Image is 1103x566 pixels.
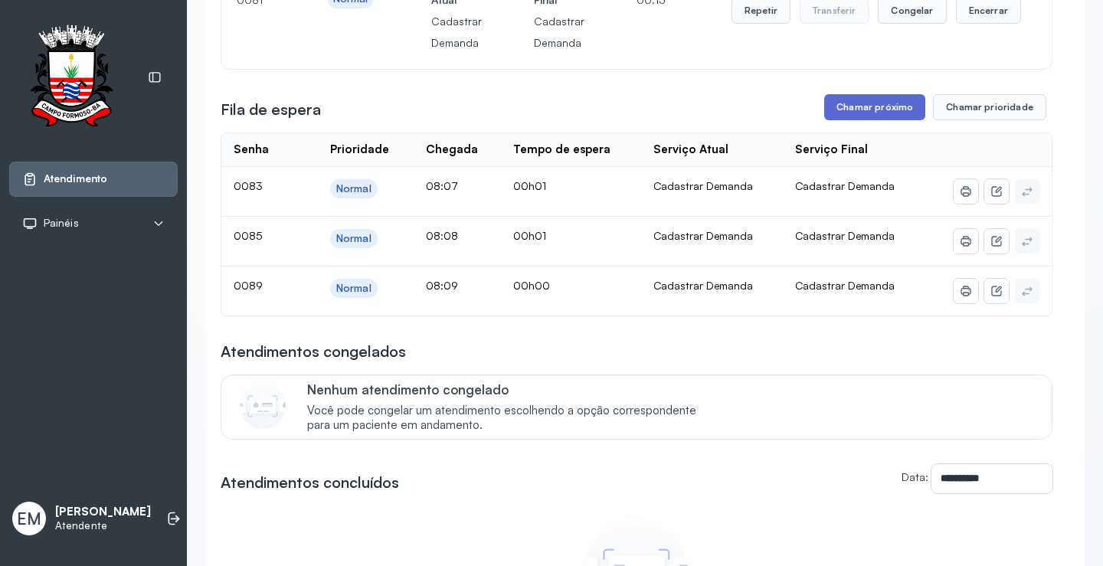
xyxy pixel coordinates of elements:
[336,182,371,195] div: Normal
[795,229,895,242] span: Cadastrar Demanda
[221,341,406,362] h3: Atendimentos congelados
[16,25,126,131] img: Logotipo do estabelecimento
[795,142,868,157] div: Serviço Final
[653,179,771,193] div: Cadastrar Demanda
[234,229,262,242] span: 0085
[513,229,546,242] span: 00h01
[431,11,482,54] p: Cadastrar Demanda
[426,179,458,192] span: 08:07
[221,472,399,493] h3: Atendimentos concluídos
[22,172,165,187] a: Atendimento
[234,142,269,157] div: Senha
[330,142,389,157] div: Prioridade
[795,279,895,292] span: Cadastrar Demanda
[221,99,321,120] h3: Fila de espera
[336,232,371,245] div: Normal
[653,279,771,293] div: Cadastrar Demanda
[307,381,712,398] p: Nenhum atendimento congelado
[234,179,263,192] span: 0083
[534,11,584,54] p: Cadastrar Demanda
[55,505,151,519] p: [PERSON_NAME]
[426,142,478,157] div: Chegada
[795,179,895,192] span: Cadastrar Demanda
[513,179,546,192] span: 00h01
[55,519,151,532] p: Atendente
[426,229,458,242] span: 08:08
[653,142,728,157] div: Serviço Atual
[513,279,550,292] span: 00h00
[902,470,928,483] label: Data:
[513,142,610,157] div: Tempo de espera
[240,383,286,429] img: Imagem de CalloutCard
[653,229,771,243] div: Cadastrar Demanda
[234,279,263,292] span: 0089
[426,279,458,292] span: 08:09
[336,282,371,295] div: Normal
[933,94,1046,120] button: Chamar prioridade
[824,94,925,120] button: Chamar próximo
[307,404,712,433] span: Você pode congelar um atendimento escolhendo a opção correspondente para um paciente em andamento.
[44,172,107,185] span: Atendimento
[44,217,79,230] span: Painéis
